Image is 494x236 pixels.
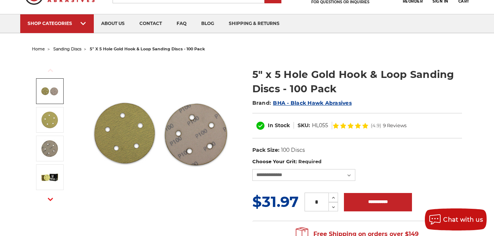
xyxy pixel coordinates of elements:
[443,216,483,223] span: Chat with us
[40,168,59,186] img: 5" x 5 Hole Gold Hook & Loop Sanding Discs - 100 Pack
[252,146,280,154] dt: Pack Size:
[252,100,271,106] span: Brand:
[42,192,59,207] button: Next
[40,82,59,100] img: 5 inch 5 hole hook and loop sanding disc
[87,60,234,207] img: 5 inch 5 hole hook and loop sanding disc
[281,146,305,154] dd: 100 Discs
[194,14,221,33] a: blog
[94,14,132,33] a: about us
[383,123,406,128] span: 9 Reviews
[132,14,169,33] a: contact
[252,193,299,211] span: $31.97
[268,122,290,129] span: In Stock
[273,100,352,106] a: BHA - Black Hawk Abrasives
[371,123,381,128] span: (4.9)
[53,46,81,51] a: sanding discs
[221,14,287,33] a: shipping & returns
[252,67,462,96] h1: 5" x 5 Hole Gold Hook & Loop Sanding Discs - 100 Pack
[40,139,59,158] img: velcro backed 5 hole sanding disc
[32,46,45,51] a: home
[252,158,462,165] label: Choose Your Grit:
[298,158,321,164] small: Required
[28,21,86,26] div: SHOP CATEGORIES
[42,62,59,78] button: Previous
[298,122,310,129] dt: SKU:
[90,46,205,51] span: 5" x 5 hole gold hook & loop sanding discs - 100 pack
[312,122,328,129] dd: HL055
[425,208,487,230] button: Chat with us
[169,14,194,33] a: faq
[40,111,59,129] img: 5 inch hook & loop disc 5 VAC Hole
